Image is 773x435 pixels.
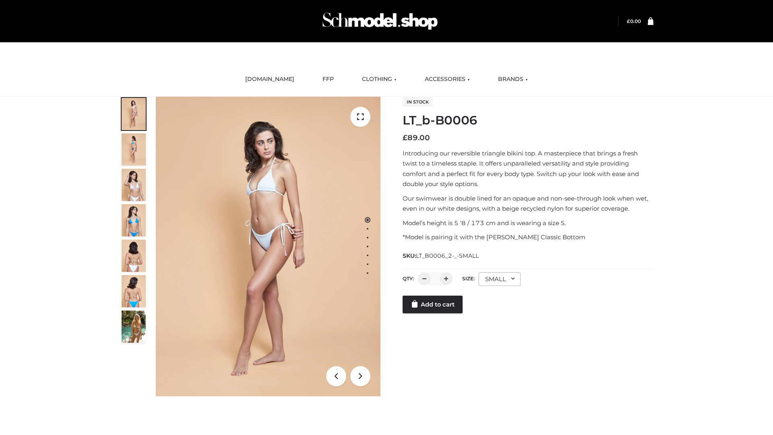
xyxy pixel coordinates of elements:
a: BRANDS [492,70,534,88]
span: In stock [403,97,433,107]
a: £0.00 [627,18,641,24]
bdi: 0.00 [627,18,641,24]
span: £ [403,133,407,142]
img: ArielClassicBikiniTop_CloudNine_AzureSky_OW114ECO_1-scaled.jpg [122,98,146,130]
span: LT_B0006_2-_-SMALL [416,252,479,259]
img: ArielClassicBikiniTop_CloudNine_AzureSky_OW114ECO_3-scaled.jpg [122,169,146,201]
img: Schmodel Admin 964 [320,5,440,37]
img: ArielClassicBikiniTop_CloudNine_AzureSky_OW114ECO_1 [156,97,380,396]
img: ArielClassicBikiniTop_CloudNine_AzureSky_OW114ECO_7-scaled.jpg [122,240,146,272]
p: Introducing our reversible triangle bikini top. A masterpiece that brings a fresh twist to a time... [403,148,653,189]
img: ArielClassicBikiniTop_CloudNine_AzureSky_OW114ECO_4-scaled.jpg [122,204,146,236]
p: Model’s height is 5 ‘8 / 173 cm and is wearing a size S. [403,218,653,228]
p: *Model is pairing it with the [PERSON_NAME] Classic Bottom [403,232,653,242]
bdi: 89.00 [403,133,430,142]
p: Our swimwear is double lined for an opaque and non-see-through look when wet, even in our white d... [403,193,653,214]
img: ArielClassicBikiniTop_CloudNine_AzureSky_OW114ECO_8-scaled.jpg [122,275,146,307]
a: CLOTHING [356,70,403,88]
a: [DOMAIN_NAME] [239,70,300,88]
a: FFP [316,70,340,88]
label: Size: [462,275,475,282]
div: SMALL [479,272,521,286]
h1: LT_b-B0006 [403,113,653,128]
a: Add to cart [403,296,463,313]
img: Arieltop_CloudNine_AzureSky2.jpg [122,311,146,343]
a: ACCESSORIES [419,70,476,88]
span: £ [627,18,630,24]
span: SKU: [403,251,480,261]
img: ArielClassicBikiniTop_CloudNine_AzureSky_OW114ECO_2-scaled.jpg [122,133,146,166]
label: QTY: [403,275,414,282]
